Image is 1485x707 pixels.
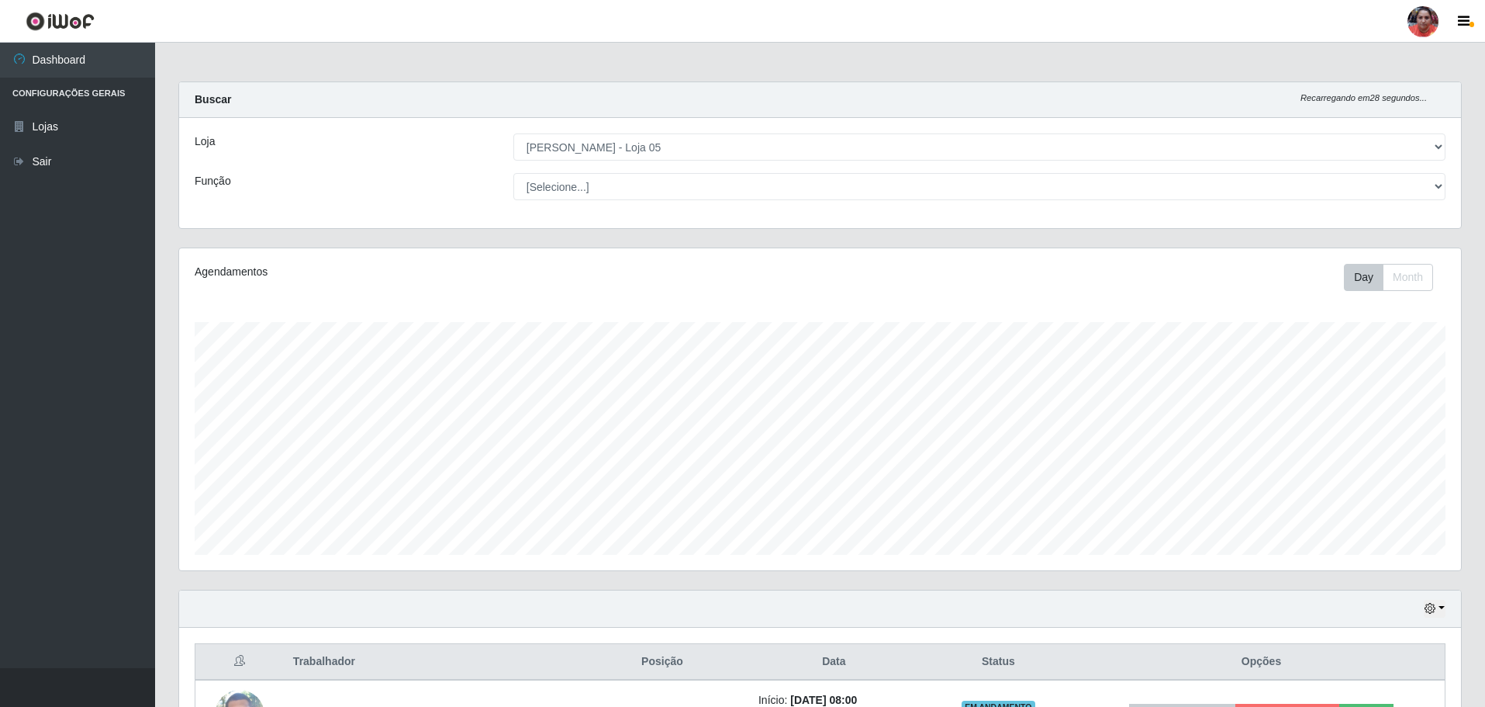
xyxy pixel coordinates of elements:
[195,133,215,150] label: Loja
[1300,93,1427,102] i: Recarregando em 28 segundos...
[575,644,749,681] th: Posição
[26,12,95,31] img: CoreUI Logo
[1383,264,1433,291] button: Month
[284,644,575,681] th: Trabalhador
[1344,264,1445,291] div: Toolbar with button groups
[919,644,1078,681] th: Status
[1344,264,1383,291] button: Day
[1344,264,1433,291] div: First group
[1078,644,1445,681] th: Opções
[195,93,231,106] strong: Buscar
[749,644,919,681] th: Data
[195,173,231,189] label: Função
[790,694,857,706] time: [DATE] 08:00
[195,264,703,280] div: Agendamentos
